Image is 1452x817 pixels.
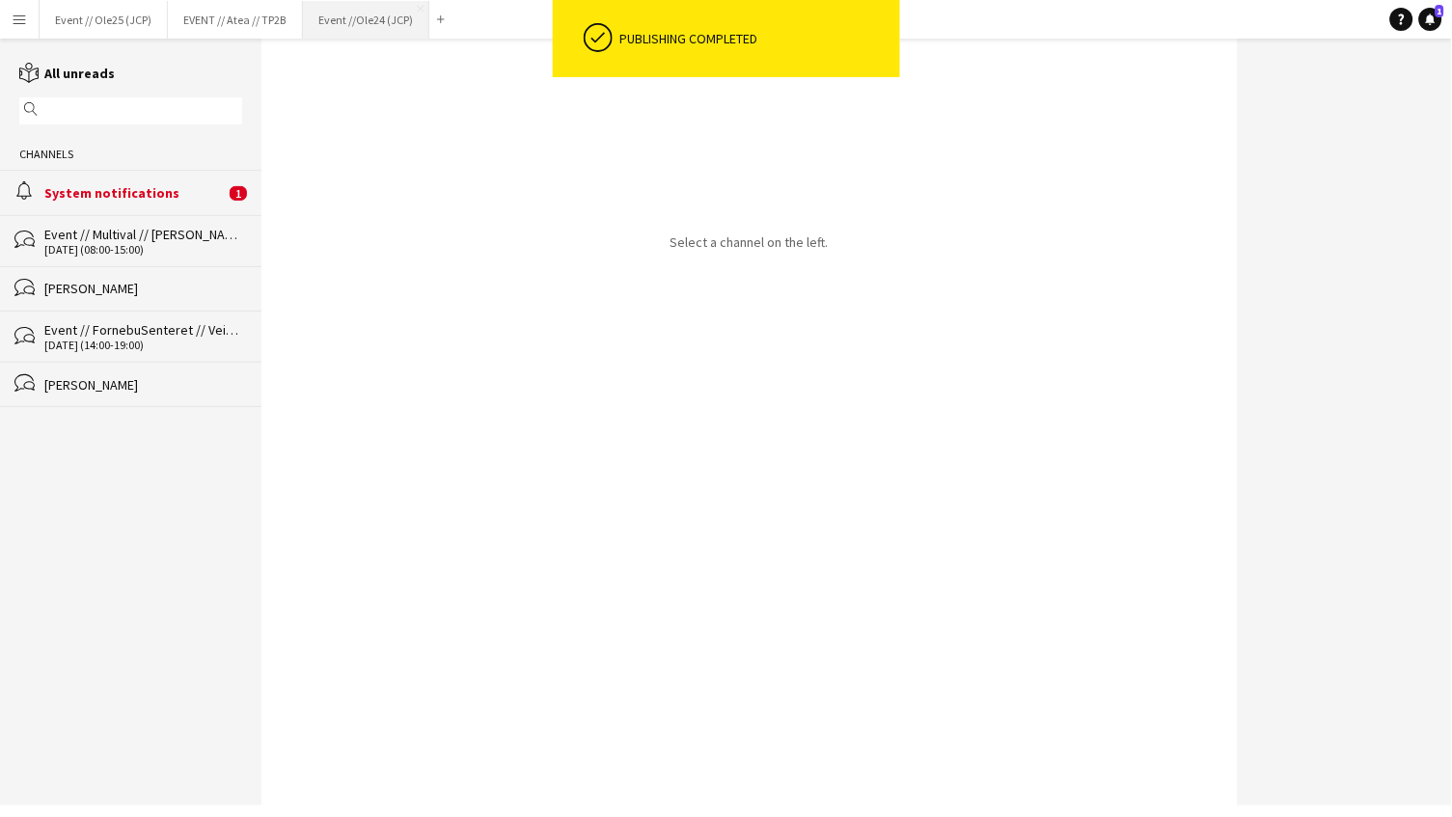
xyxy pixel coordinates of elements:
[168,1,303,39] button: EVENT // Atea // TP2B
[620,30,892,47] div: Publishing completed
[44,376,242,394] div: [PERSON_NAME]
[1436,5,1444,17] span: 1
[230,186,247,201] span: 1
[44,184,225,202] div: System notifications
[303,1,429,39] button: Event //Ole24 (JCP)
[44,243,242,257] div: [DATE] (08:00-15:00)
[1419,8,1442,31] a: 1
[44,280,242,297] div: [PERSON_NAME]
[44,339,242,352] div: [DATE] (14:00-19:00)
[671,233,829,251] p: Select a channel on the left.
[44,226,242,243] div: Event // Multival // [PERSON_NAME] assistent
[44,321,242,339] div: Event // FornebuSenteret // Veiviser
[40,1,168,39] button: Event // Ole25 (JCP)
[19,65,115,82] a: All unreads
